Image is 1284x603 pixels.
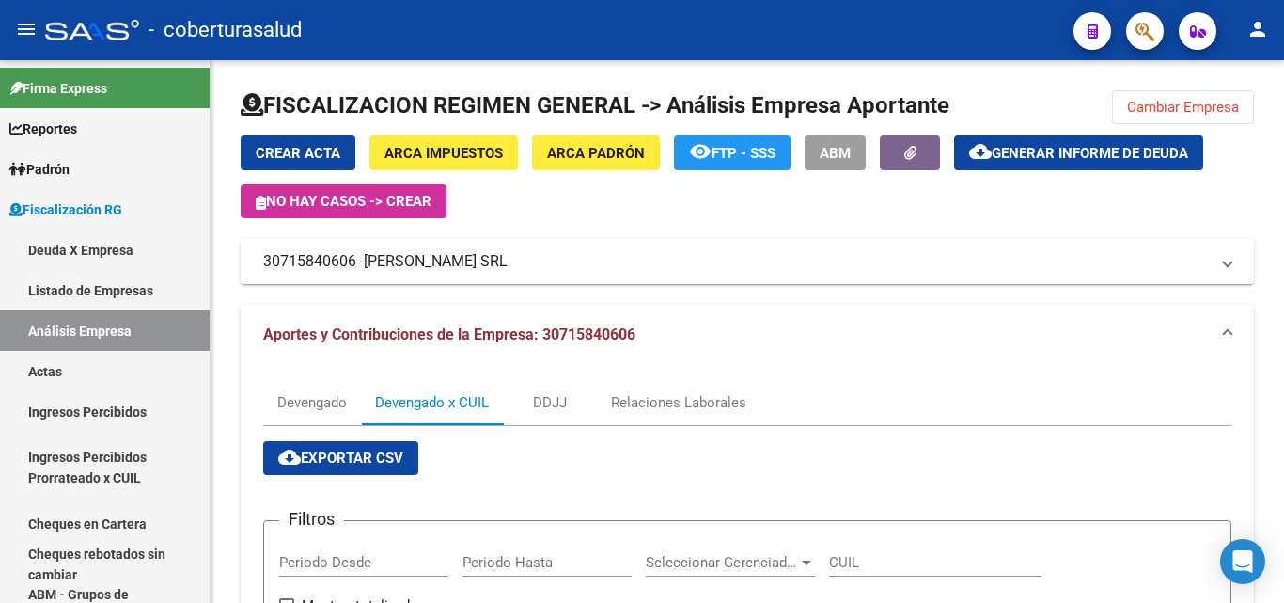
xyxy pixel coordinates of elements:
mat-icon: person [1246,18,1269,40]
span: ABM [820,145,851,162]
span: Crear Acta [256,145,340,162]
button: ARCA Padrón [532,135,660,170]
div: Open Intercom Messenger [1220,539,1265,584]
h3: Filtros [279,506,344,532]
div: DDJJ [533,392,567,413]
button: No hay casos -> Crear [241,184,446,218]
span: Firma Express [9,78,107,99]
span: Aportes y Contribuciones de la Empresa: 30715840606 [263,325,635,343]
span: No hay casos -> Crear [256,193,431,210]
mat-expansion-panel-header: 30715840606 -[PERSON_NAME] SRL [241,239,1254,284]
span: - coberturasalud [149,9,302,51]
mat-panel-title: 30715840606 - [263,251,1209,272]
button: Crear Acta [241,135,355,170]
span: ARCA Impuestos [384,145,503,162]
button: ARCA Impuestos [369,135,518,170]
mat-icon: cloud_download [278,446,301,468]
span: [PERSON_NAME] SRL [364,251,508,272]
div: Devengado x CUIL [375,392,489,413]
button: Generar informe de deuda [954,135,1203,170]
span: Generar informe de deuda [992,145,1188,162]
button: Exportar CSV [263,441,418,475]
span: Seleccionar Gerenciador [646,554,798,571]
span: Reportes [9,119,77,139]
div: Relaciones Laborales [611,392,746,413]
span: ARCA Padrón [547,145,645,162]
button: Cambiar Empresa [1112,90,1254,124]
button: ABM [805,135,866,170]
button: FTP - SSS [674,135,791,170]
span: Fiscalización RG [9,199,122,220]
mat-icon: cloud_download [969,140,992,163]
mat-icon: remove_red_eye [689,140,712,163]
mat-expansion-panel-header: Aportes y Contribuciones de la Empresa: 30715840606 [241,305,1254,365]
h1: FISCALIZACION REGIMEN GENERAL -> Análisis Empresa Aportante [241,90,949,120]
div: Devengado [277,392,347,413]
span: Padrón [9,159,70,180]
mat-icon: menu [15,18,38,40]
span: Exportar CSV [278,450,403,467]
span: FTP - SSS [712,145,775,162]
span: Cambiar Empresa [1127,99,1239,116]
